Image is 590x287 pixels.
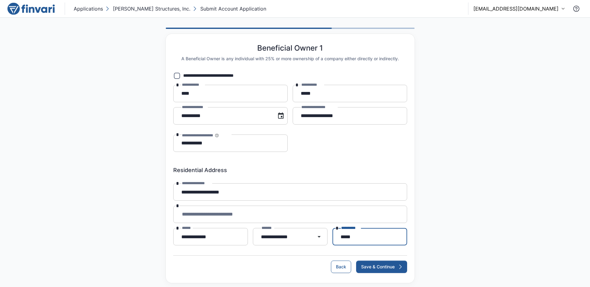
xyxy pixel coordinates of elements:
button: Contact Support [570,2,583,15]
p: Applications [74,5,103,12]
p: Submit Account Application [200,5,266,12]
p: [EMAIL_ADDRESS][DOMAIN_NAME] [473,5,559,12]
p: [PERSON_NAME] Structures, Inc. [113,5,190,12]
button: Back [331,261,351,273]
button: [PERSON_NAME] Structures, Inc. [104,4,192,14]
h6: A Beneficial Owner is any individual with 25% or more ownership of a company either directly or i... [181,55,399,62]
button: Save & Continue [356,261,407,273]
button: Open [313,230,325,243]
img: logo [7,2,55,15]
button: Choose date, selected date is May 15, 1961 [275,110,287,122]
button: Submit Account Application [192,4,267,14]
button: [EMAIL_ADDRESS][DOMAIN_NAME] [473,5,565,12]
button: Applications [72,4,104,14]
h6: Residential Address [173,167,407,174]
h5: Beneficial Owner 1 [257,44,323,53]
